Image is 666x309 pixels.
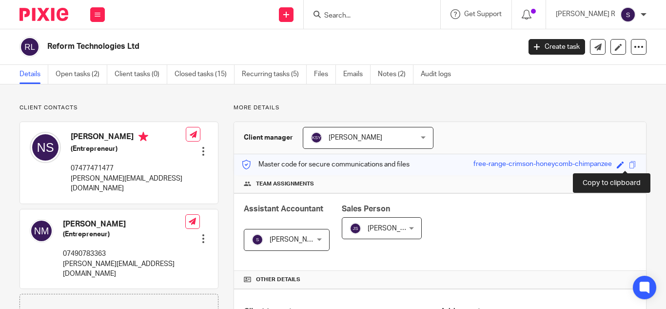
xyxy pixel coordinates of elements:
h5: (Entrepreneur) [71,144,186,154]
span: Get Support [464,11,502,18]
h4: [PERSON_NAME] [63,219,185,229]
input: Search [323,12,411,21]
img: svg%3E [20,37,40,57]
p: More details [234,104,646,112]
img: svg%3E [30,132,61,163]
span: Other details [256,276,300,284]
i: Primary [138,132,148,142]
img: Pixie [20,8,68,21]
a: Client tasks (0) [115,65,167,84]
span: Team assignments [256,180,314,188]
span: Assistant Accountant [244,205,323,213]
p: 07490783363 [63,249,185,259]
p: [PERSON_NAME][EMAIL_ADDRESS][DOMAIN_NAME] [71,174,186,194]
img: svg%3E [311,132,322,144]
h4: [PERSON_NAME] [71,132,186,144]
span: Sales Person [342,205,390,213]
img: svg%3E [350,223,361,234]
a: Recurring tasks (5) [242,65,307,84]
p: 07477471477 [71,164,186,173]
div: free-range-crimson-honeycomb-chimpanzee [473,159,612,170]
a: Closed tasks (15) [175,65,235,84]
a: Create task [529,39,585,55]
h3: Client manager [244,133,293,143]
a: Open tasks (2) [56,65,107,84]
img: svg%3E [252,234,263,246]
img: svg%3E [620,7,636,22]
a: Emails [343,65,371,84]
a: Audit logs [421,65,458,84]
span: [PERSON_NAME] [329,134,382,141]
span: [PERSON_NAME] [368,225,421,232]
h2: Reform Technologies Ltd [47,41,421,52]
a: Files [314,65,336,84]
img: svg%3E [30,219,53,243]
a: Details [20,65,48,84]
p: Client contacts [20,104,218,112]
h5: (Entrepreneur) [63,229,185,239]
p: [PERSON_NAME] R [556,9,615,19]
p: [PERSON_NAME][EMAIL_ADDRESS][DOMAIN_NAME] [63,259,185,279]
a: Notes (2) [378,65,413,84]
p: Master code for secure communications and files [241,160,410,169]
span: [PERSON_NAME] R [270,236,329,243]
